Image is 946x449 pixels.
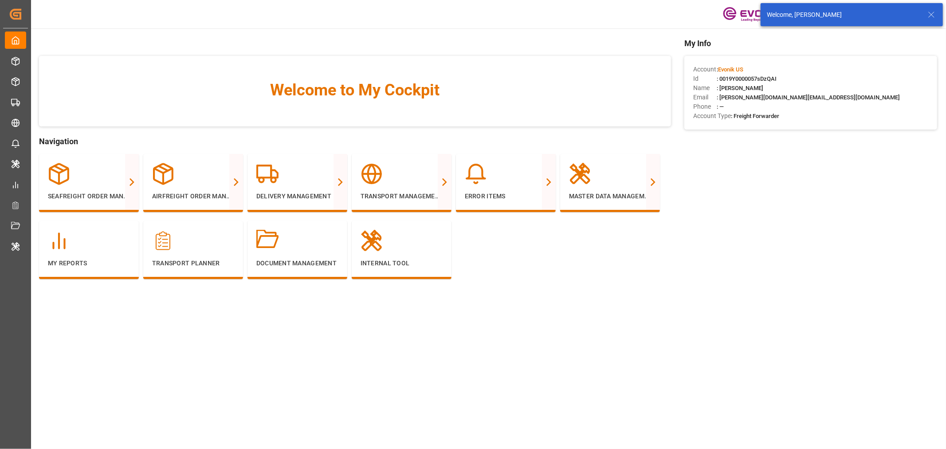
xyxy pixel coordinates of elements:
span: Email [693,93,717,102]
span: Account [693,65,717,74]
p: Master Data Management [569,192,651,201]
span: : [717,66,743,73]
p: Internal Tool [361,259,443,268]
span: : 0019Y0000057sDzQAI [717,75,777,82]
span: : Freight Forwarder [731,113,779,119]
div: Welcome, [PERSON_NAME] [767,10,919,20]
span: Phone [693,102,717,111]
span: Navigation [39,135,671,147]
span: Id [693,74,717,83]
span: : [PERSON_NAME][DOMAIN_NAME][EMAIL_ADDRESS][DOMAIN_NAME] [717,94,900,101]
span: Account Type [693,111,731,121]
p: Seafreight Order Management [48,192,130,201]
span: Name [693,83,717,93]
p: Error Items [465,192,547,201]
img: Evonik-brand-mark-Deep-Purple-RGB.jpeg_1700498283.jpeg [723,7,781,22]
p: Document Management [256,259,338,268]
p: Transport Planner [152,259,234,268]
p: Transport Management [361,192,443,201]
span: : [PERSON_NAME] [717,85,763,91]
span: Evonik US [718,66,743,73]
span: My Info [684,37,937,49]
p: Airfreight Order Management [152,192,234,201]
p: Delivery Management [256,192,338,201]
span: : — [717,103,724,110]
p: My Reports [48,259,130,268]
span: Welcome to My Cockpit [57,78,653,102]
